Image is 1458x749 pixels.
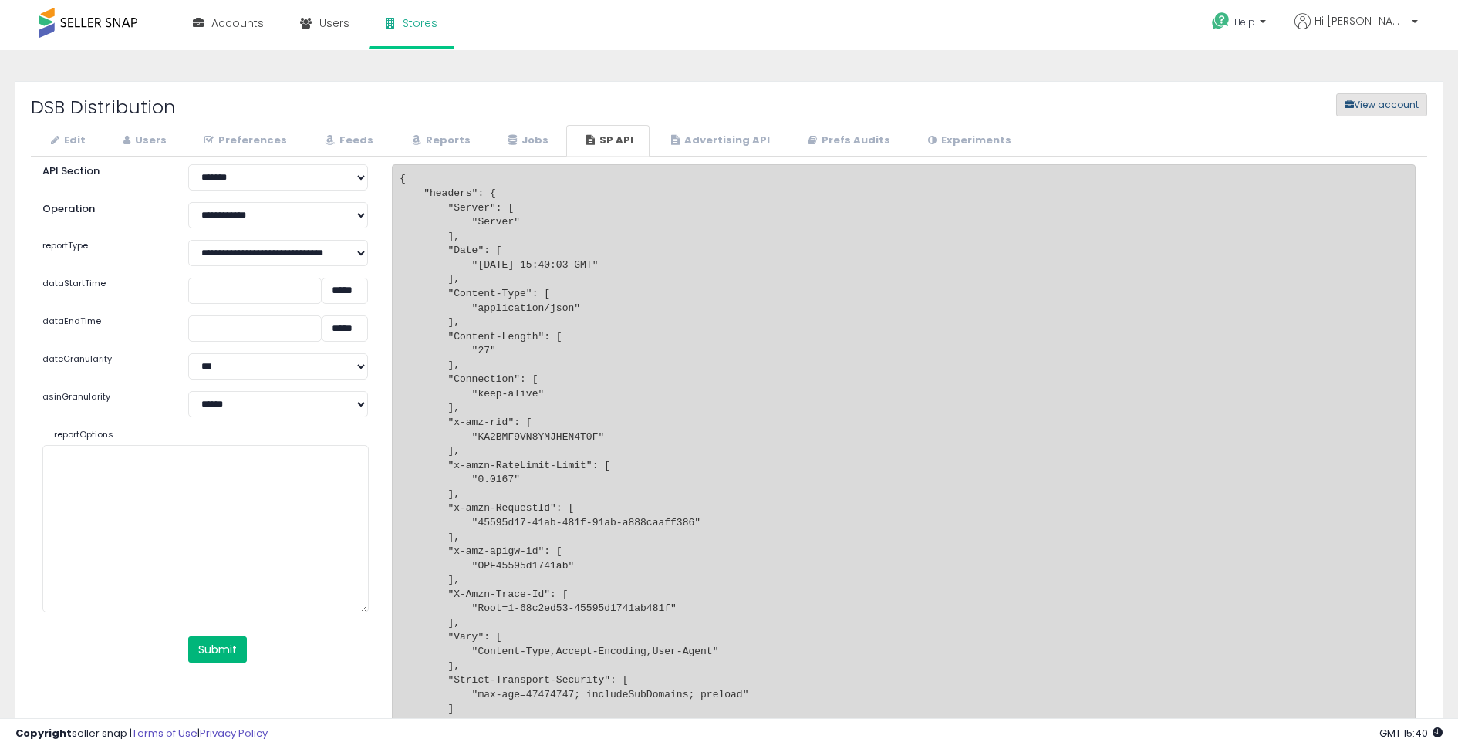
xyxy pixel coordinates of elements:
[211,15,264,31] span: Accounts
[1379,726,1443,741] span: 2025-09-11 15:40 GMT
[403,15,437,31] span: Stores
[788,125,906,157] a: Prefs Audits
[184,125,303,157] a: Preferences
[200,726,268,741] a: Privacy Policy
[31,125,102,157] a: Edit
[188,636,247,663] button: Submit
[31,202,177,217] label: Operation
[42,429,178,441] label: reportOptions
[31,278,177,290] label: dataStartTime
[15,727,268,741] div: seller snap | |
[19,97,611,117] h2: DSB Distribution
[1211,12,1230,31] i: Get Help
[31,240,177,252] label: reportType
[319,15,349,31] span: Users
[1336,93,1427,116] button: View account
[1234,15,1255,29] span: Help
[305,125,390,157] a: Feeds
[31,353,177,366] label: dateGranularity
[1294,13,1418,48] a: Hi [PERSON_NAME]
[15,726,72,741] strong: Copyright
[31,164,177,179] label: API Section
[1315,13,1407,29] span: Hi [PERSON_NAME]
[651,125,786,157] a: Advertising API
[391,125,487,157] a: Reports
[31,315,177,328] label: dataEndTime
[566,125,650,157] a: SP API
[1325,93,1348,116] a: View account
[488,125,565,157] a: Jobs
[103,125,183,157] a: Users
[908,125,1028,157] a: Experiments
[31,391,177,403] label: asinGranularity
[132,726,197,741] a: Terms of Use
